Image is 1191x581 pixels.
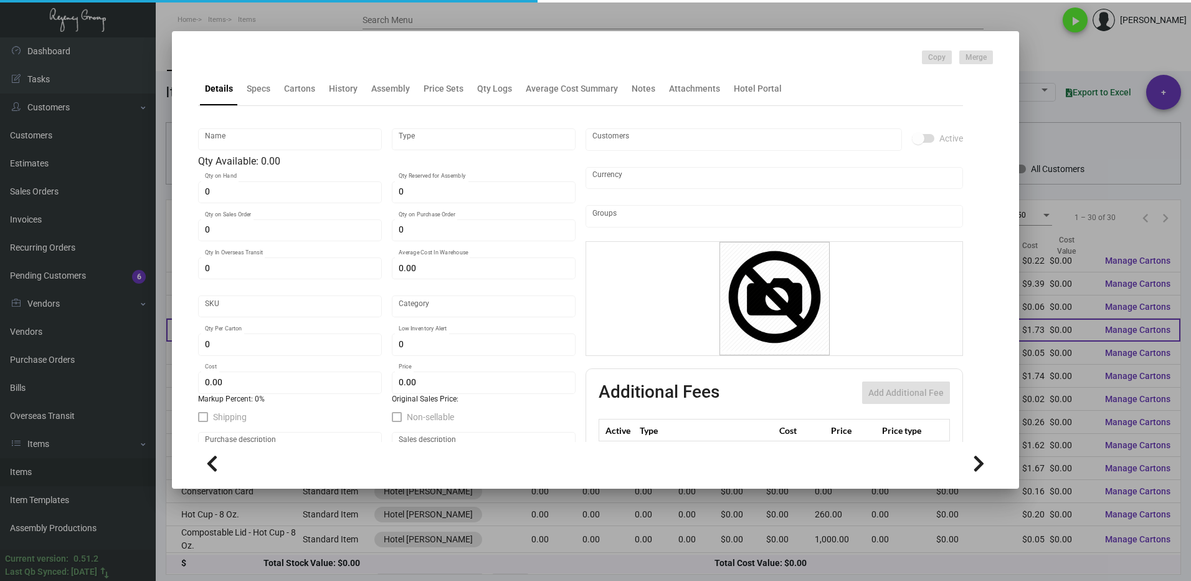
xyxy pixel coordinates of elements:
div: Hotel Portal [734,82,782,95]
th: Price [828,420,879,441]
div: Average Cost Summary [526,82,618,95]
button: Add Additional Fee [862,382,950,404]
div: Qty Available: 0.00 [198,154,576,169]
div: Specs [247,82,270,95]
div: Attachments [669,82,720,95]
th: Price type [879,420,935,441]
input: Add new.. [592,135,896,145]
span: Non-sellable [407,410,454,425]
h2: Additional Fees [599,382,719,404]
th: Active [599,420,637,441]
button: Copy [922,50,952,64]
th: Type [637,420,776,441]
th: Cost [776,420,827,441]
div: Last Qb Synced: [DATE] [5,565,97,579]
div: Price Sets [424,82,463,95]
div: History [329,82,358,95]
div: Current version: [5,552,69,565]
span: Active [939,131,963,146]
button: Merge [959,50,993,64]
div: 0.51.2 [74,552,98,565]
div: Assembly [371,82,410,95]
div: Notes [632,82,655,95]
div: Cartons [284,82,315,95]
span: Copy [928,52,946,63]
div: Details [205,82,233,95]
span: Add Additional Fee [868,388,944,398]
span: Shipping [213,410,247,425]
input: Add new.. [592,211,957,221]
div: Qty Logs [477,82,512,95]
span: Merge [966,52,987,63]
